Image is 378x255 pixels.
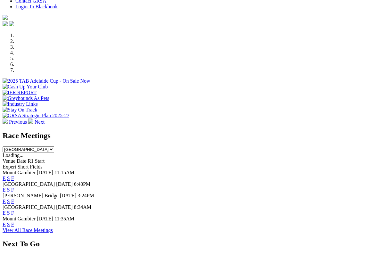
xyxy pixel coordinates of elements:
[28,158,45,164] span: R1 Start
[3,101,38,107] img: Industry Links
[3,78,90,84] img: 2025 TAB Adelaide Cup - On Sale Now
[11,210,14,216] a: F
[9,119,27,125] span: Previous
[37,170,53,175] span: [DATE]
[3,152,23,158] span: Loading...
[54,216,74,221] span: 11:35AM
[7,176,10,181] a: S
[3,131,375,140] h2: Race Meetings
[3,113,69,119] img: GRSA Strategic Plan 2025-27
[3,210,6,216] a: E
[7,222,10,227] a: S
[18,164,29,169] span: Short
[15,4,58,9] a: Login To Blackbook
[3,119,8,124] img: chevron-left-pager-white.svg
[28,119,33,124] img: chevron-right-pager-white.svg
[3,193,59,198] span: [PERSON_NAME] Bridge
[3,222,6,227] a: E
[7,199,10,204] a: S
[11,222,14,227] a: F
[3,216,36,221] span: Mount Gambier
[3,170,36,175] span: Mount Gambier
[3,204,55,210] span: [GEOGRAPHIC_DATA]
[78,193,94,198] span: 3:24PM
[11,176,14,181] a: F
[74,204,91,210] span: 8:34AM
[3,21,8,26] img: facebook.svg
[54,170,74,175] span: 11:15AM
[3,119,28,125] a: Previous
[17,158,26,164] span: Date
[56,204,73,210] span: [DATE]
[3,84,48,90] img: Cash Up Your Club
[3,158,15,164] span: Venue
[60,193,77,198] span: [DATE]
[3,187,6,193] a: E
[3,240,375,248] h2: Next To Go
[3,90,37,95] img: IER REPORT
[37,216,53,221] span: [DATE]
[11,199,14,204] a: F
[9,21,14,26] img: twitter.svg
[3,227,53,233] a: View All Race Meetings
[74,181,91,187] span: 6:40PM
[3,107,37,113] img: Stay On Track
[28,119,45,125] a: Next
[7,187,10,193] a: S
[3,164,16,169] span: Expert
[56,181,73,187] span: [DATE]
[3,95,49,101] img: Greyhounds As Pets
[7,210,10,216] a: S
[30,164,42,169] span: Fields
[35,119,45,125] span: Next
[3,181,55,187] span: [GEOGRAPHIC_DATA]
[3,199,6,204] a: E
[11,187,14,193] a: F
[3,176,6,181] a: E
[3,15,8,20] img: logo-grsa-white.png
